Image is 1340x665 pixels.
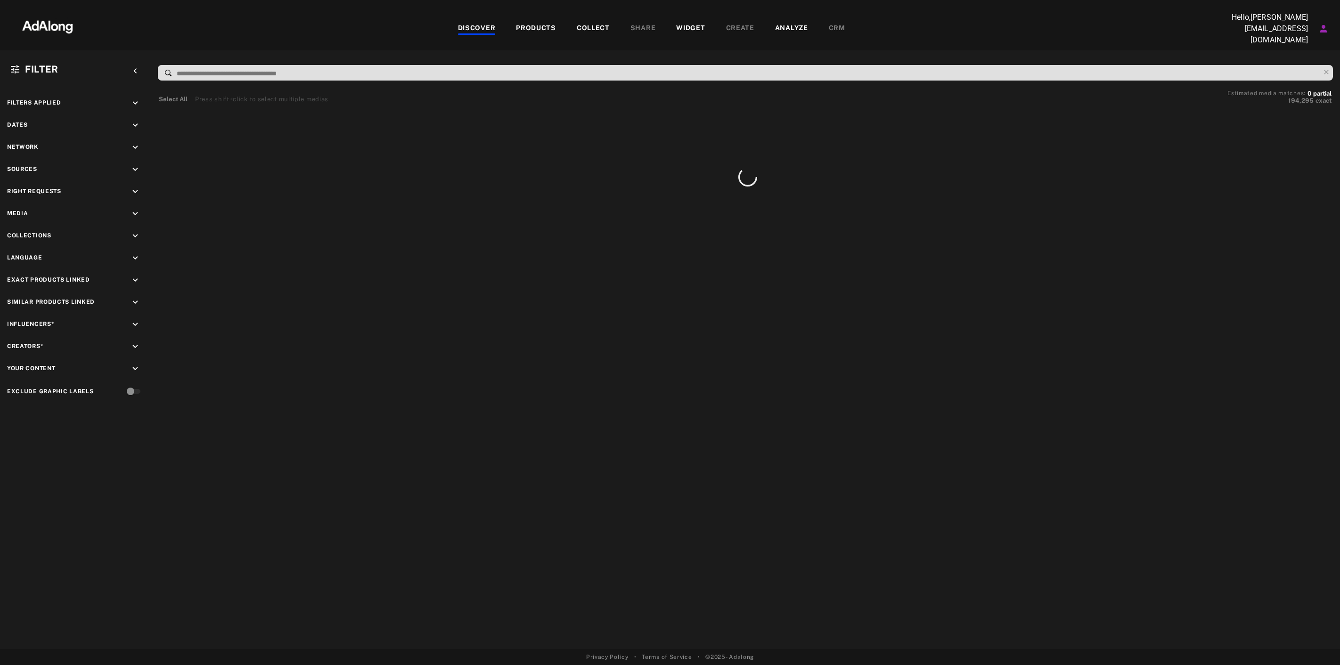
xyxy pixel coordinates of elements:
[7,188,61,195] span: Right Requests
[698,653,700,661] span: •
[458,23,496,34] div: DISCOVER
[25,64,58,75] span: Filter
[1307,90,1311,97] span: 0
[7,99,61,106] span: Filters applied
[7,387,93,396] div: Exclude Graphic Labels
[7,365,55,372] span: Your Content
[130,164,140,175] i: keyboard_arrow_down
[726,23,754,34] div: CREATE
[7,321,54,327] span: Influencers*
[130,120,140,130] i: keyboard_arrow_down
[1288,97,1314,104] span: 194,295
[775,23,808,34] div: ANALYZE
[7,299,95,305] span: Similar Products Linked
[642,653,692,661] a: Terms of Service
[630,23,656,34] div: SHARE
[159,95,188,104] button: Select All
[7,166,37,172] span: Sources
[7,210,28,217] span: Media
[7,254,42,261] span: Language
[130,297,140,308] i: keyboard_arrow_down
[1227,90,1306,97] span: Estimated media matches:
[130,341,140,352] i: keyboard_arrow_down
[130,187,140,197] i: keyboard_arrow_down
[1307,91,1332,96] button: 0partial
[130,231,140,241] i: keyboard_arrow_down
[7,276,90,283] span: Exact Products Linked
[7,343,43,349] span: Creators*
[7,122,28,128] span: Dates
[130,66,140,76] i: keyboard_arrow_left
[195,95,328,104] div: Press shift+click to select multiple medias
[829,23,845,34] div: CRM
[7,232,51,239] span: Collections
[705,653,754,661] span: © 2025 - Adalong
[130,275,140,285] i: keyboard_arrow_down
[676,23,705,34] div: WIDGET
[1227,96,1332,105] button: 194,295exact
[6,12,89,40] img: 63233d7d88ed69de3c212112c67096b6.png
[130,98,140,108] i: keyboard_arrow_down
[634,653,637,661] span: •
[586,653,629,661] a: Privacy Policy
[130,209,140,219] i: keyboard_arrow_down
[130,142,140,153] i: keyboard_arrow_down
[577,23,610,34] div: COLLECT
[1315,21,1332,37] button: Account settings
[516,23,556,34] div: PRODUCTS
[130,319,140,330] i: keyboard_arrow_down
[1214,12,1308,46] p: Hello, [PERSON_NAME][EMAIL_ADDRESS][DOMAIN_NAME]
[130,364,140,374] i: keyboard_arrow_down
[7,144,39,150] span: Network
[130,253,140,263] i: keyboard_arrow_down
